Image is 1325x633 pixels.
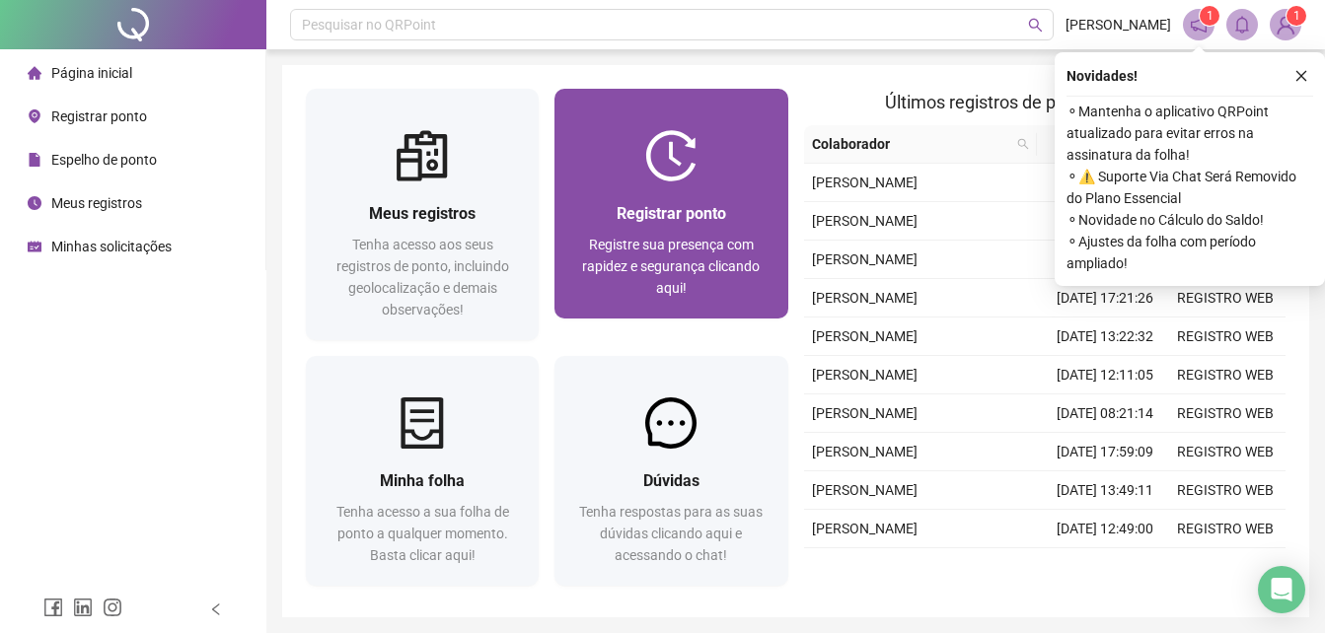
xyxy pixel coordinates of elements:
[812,521,918,536] span: [PERSON_NAME]
[1165,433,1286,471] td: REGISTRO WEB
[1294,69,1308,83] span: close
[579,504,763,563] span: Tenha respostas para as suas dúvidas clicando aqui e acessando o chat!
[1045,279,1165,317] td: [DATE] 17:21:26
[51,65,132,81] span: Página inicial
[1271,10,1300,39] img: 90667
[336,237,509,317] span: Tenha acesso aos seus registros de ponto, incluindo geolocalização e demais observações!
[1066,14,1171,35] span: [PERSON_NAME]
[1190,16,1208,34] span: notification
[51,152,157,168] span: Espelho de ponto
[1045,202,1165,241] td: [DATE] 12:29:20
[812,444,918,459] span: [PERSON_NAME]
[812,213,918,229] span: [PERSON_NAME]
[369,204,476,223] span: Meus registros
[554,89,787,318] a: Registrar pontoRegistre sua presença com rapidez e segurança clicando aqui!
[28,153,41,167] span: file
[1067,166,1313,209] span: ⚬ ⚠️ Suporte Via Chat Será Removido do Plano Essencial
[1165,548,1286,587] td: REGISTRO WEB
[1017,138,1029,150] span: search
[1045,394,1165,433] td: [DATE] 08:21:14
[1067,231,1313,274] span: ⚬ Ajustes da folha com período ampliado!
[1013,129,1033,159] span: search
[1037,125,1153,164] th: Data/Hora
[1165,510,1286,548] td: REGISTRO WEB
[1045,356,1165,394] td: [DATE] 12:11:05
[1233,16,1251,34] span: bell
[28,196,41,210] span: clock-circle
[209,602,223,616] span: left
[336,504,509,563] span: Tenha acesso a sua folha de ponto a qualquer momento. Basta clicar aqui!
[28,66,41,80] span: home
[617,204,726,223] span: Registrar ponto
[51,108,147,124] span: Registrar ponto
[28,109,41,123] span: environment
[812,175,918,190] span: [PERSON_NAME]
[812,133,1010,155] span: Colaborador
[1165,317,1286,356] td: REGISTRO WEB
[1045,433,1165,471] td: [DATE] 17:59:09
[812,405,918,421] span: [PERSON_NAME]
[1165,279,1286,317] td: REGISTRO WEB
[51,239,172,254] span: Minhas solicitações
[812,367,918,383] span: [PERSON_NAME]
[1200,6,1219,26] sup: 1
[812,328,918,344] span: [PERSON_NAME]
[1207,9,1214,23] span: 1
[812,251,918,267] span: [PERSON_NAME]
[1067,65,1138,87] span: Novidades !
[306,89,539,340] a: Meus registrosTenha acesso aos seus registros de ponto, incluindo geolocalização e demais observa...
[643,471,699,490] span: Dúvidas
[103,598,122,617] span: instagram
[51,195,142,211] span: Meus registros
[306,356,539,586] a: Minha folhaTenha acesso a sua folha de ponto a qualquer momento. Basta clicar aqui!
[43,598,63,617] span: facebook
[380,471,465,490] span: Minha folha
[28,240,41,253] span: schedule
[1045,164,1165,202] td: [DATE] 13:23:09
[1028,18,1043,33] span: search
[1045,548,1165,587] td: [DATE] 08:20:35
[1045,241,1165,279] td: [DATE] 08:06:29
[812,290,918,306] span: [PERSON_NAME]
[1045,510,1165,548] td: [DATE] 12:49:00
[1067,101,1313,166] span: ⚬ Mantenha o aplicativo QRPoint atualizado para evitar erros na assinatura da folha!
[1165,471,1286,510] td: REGISTRO WEB
[1293,9,1300,23] span: 1
[73,598,93,617] span: linkedin
[1045,133,1130,155] span: Data/Hora
[885,92,1204,112] span: Últimos registros de ponto sincronizados
[554,356,787,586] a: DúvidasTenha respostas para as suas dúvidas clicando aqui e acessando o chat!
[1067,209,1313,231] span: ⚬ Novidade no Cálculo do Saldo!
[1287,6,1306,26] sup: Atualize o seu contato no menu Meus Dados
[582,237,760,296] span: Registre sua presença com rapidez e segurança clicando aqui!
[1258,566,1305,613] div: Open Intercom Messenger
[1165,356,1286,394] td: REGISTRO WEB
[1165,394,1286,433] td: REGISTRO WEB
[1045,317,1165,356] td: [DATE] 13:22:32
[1045,471,1165,510] td: [DATE] 13:49:11
[812,482,918,498] span: [PERSON_NAME]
